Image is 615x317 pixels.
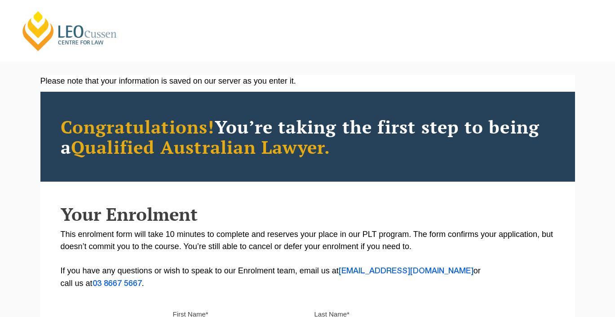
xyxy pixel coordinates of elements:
a: [EMAIL_ADDRESS][DOMAIN_NAME] [339,268,473,275]
h2: Your Enrolment [61,204,555,224]
a: [PERSON_NAME] Centre for Law [20,10,119,52]
a: 03 8667 5667 [93,280,142,287]
div: Please note that your information is saved on our server as you enter it. [40,75,575,87]
span: Congratulations! [61,115,215,138]
p: This enrolment form will take 10 minutes to complete and reserves your place in our PLT program. ... [61,228,555,290]
span: Qualified Australian Lawyer. [71,135,331,159]
h2: You’re taking the first step to being a [61,116,555,157]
